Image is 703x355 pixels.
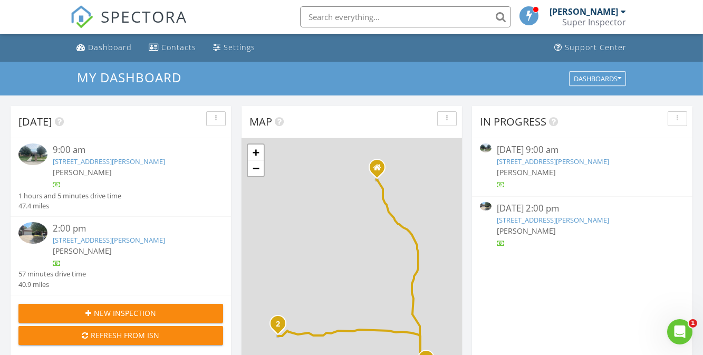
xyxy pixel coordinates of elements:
div: 9:00 am [53,143,206,157]
a: 2:00 pm [STREET_ADDRESS][PERSON_NAME] [PERSON_NAME] 57 minutes drive time 40.9 miles [18,222,223,290]
div: [DATE] 9:00 am [497,143,667,157]
a: [DATE] 2:00 pm [STREET_ADDRESS][PERSON_NAME] [PERSON_NAME] [480,202,685,249]
div: Dashboard [88,42,132,52]
span: New Inspection [94,308,156,319]
input: Search everything... [300,6,511,27]
span: Map [249,114,272,129]
i: 2 [276,321,280,328]
div: Super Inspector [562,17,626,27]
iframe: Intercom live chat [667,319,692,344]
img: 9374909%2Fcover_photos%2FjFN0h5tNc73VzPLk3fER%2Fsmall.jpg [18,222,47,244]
span: SPECTORA [101,5,187,27]
span: [PERSON_NAME] [53,167,112,177]
div: Settings [224,42,255,52]
a: SPECTORA [70,14,187,36]
div: 7013 S Stemmons Fwy, Corinth TX 76210 [377,167,383,174]
div: 1 hours and 5 minutes drive time [18,191,121,201]
a: [DATE] 9:00 am [STREET_ADDRESS][PERSON_NAME] [PERSON_NAME] [480,143,685,190]
a: [STREET_ADDRESS][PERSON_NAME] [497,157,609,166]
div: 57 minutes drive time [18,269,86,279]
img: 9367648%2Fcover_photos%2FFL9TsjwX6DETgIs2YL09%2Fsmall.jpg [480,143,492,152]
a: 9:00 am [STREET_ADDRESS][PERSON_NAME] [PERSON_NAME] 1 hours and 5 minutes drive time 47.4 miles [18,143,223,211]
div: Refresh from ISN [27,330,215,341]
div: 40.9 miles [18,280,86,290]
span: [PERSON_NAME] [497,226,556,236]
span: [DATE] [18,114,52,129]
img: The Best Home Inspection Software - Spectora [70,5,93,28]
a: Zoom out [248,160,264,176]
button: New Inspection [18,304,223,323]
div: 2:00 pm [53,222,206,235]
a: [STREET_ADDRESS][PERSON_NAME] [53,157,165,166]
a: [STREET_ADDRESS][PERSON_NAME] [497,215,609,225]
button: Refresh from ISN [18,326,223,345]
img: 9374909%2Fcover_photos%2FjFN0h5tNc73VzPLk3fER%2Fsmall.jpg [480,202,492,211]
div: Support Center [565,42,627,52]
a: [STREET_ADDRESS][PERSON_NAME] [53,235,165,245]
a: Contacts [145,38,200,57]
a: Zoom in [248,145,264,160]
a: Settings [209,38,259,57]
div: 6913 McCracken Ct, Fort Worth, TX 76132 [278,323,284,330]
img: 9367648%2Fcover_photos%2FFL9TsjwX6DETgIs2YL09%2Fsmall.jpg [18,143,47,165]
a: Dashboard [72,38,136,57]
div: [DATE] 2:00 pm [497,202,667,215]
a: Support Center [550,38,631,57]
span: My Dashboard [77,69,181,86]
button: Dashboards [569,71,626,86]
div: Dashboards [574,75,621,82]
span: [PERSON_NAME] [53,246,112,256]
div: [PERSON_NAME] [550,6,618,17]
span: In Progress [480,114,546,129]
div: 47.4 miles [18,201,121,211]
div: Contacts [161,42,196,52]
span: 1 [689,319,697,328]
span: [PERSON_NAME] [497,167,556,177]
